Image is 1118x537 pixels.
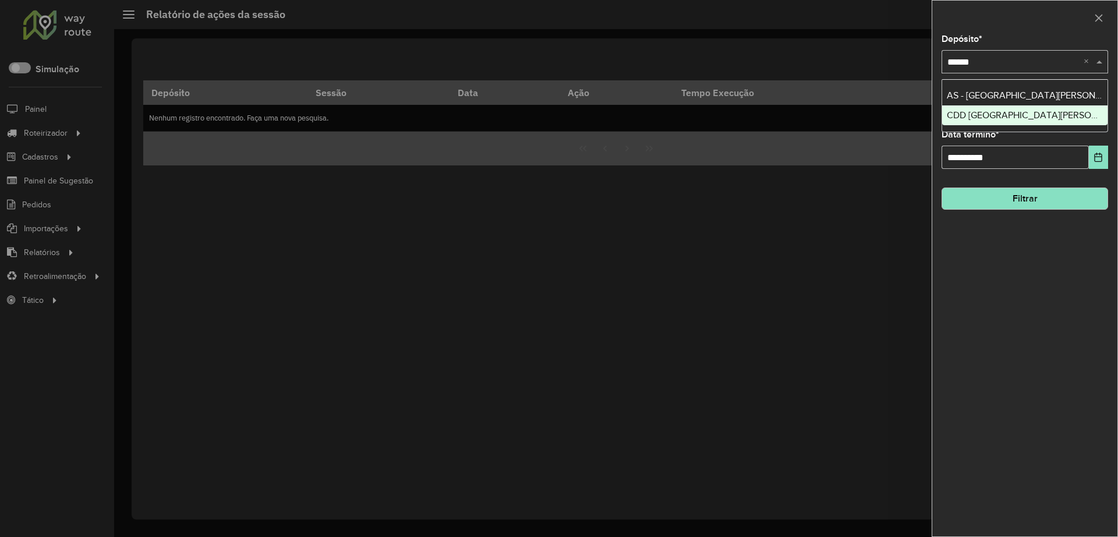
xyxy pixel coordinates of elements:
ng-dropdown-panel: Options list [942,79,1108,132]
label: Data término [942,128,999,142]
label: Depósito [942,32,982,46]
button: Choose Date [1089,146,1108,169]
span: Clear all [1084,55,1094,69]
button: Filtrar [942,188,1108,210]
